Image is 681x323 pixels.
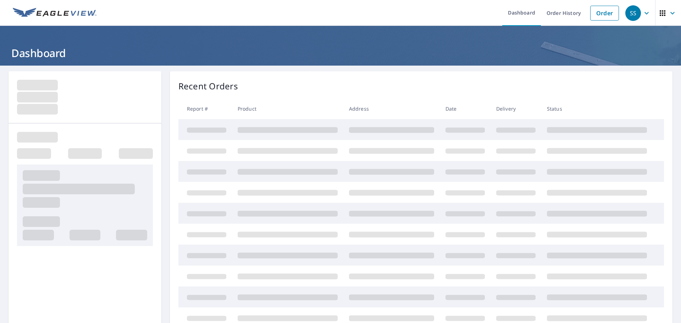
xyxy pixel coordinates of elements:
[9,46,672,60] h1: Dashboard
[343,98,440,119] th: Address
[625,5,641,21] div: SS
[178,80,238,93] p: Recent Orders
[491,98,541,119] th: Delivery
[232,98,343,119] th: Product
[590,6,619,21] a: Order
[13,8,96,18] img: EV Logo
[178,98,232,119] th: Report #
[541,98,653,119] th: Status
[440,98,491,119] th: Date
